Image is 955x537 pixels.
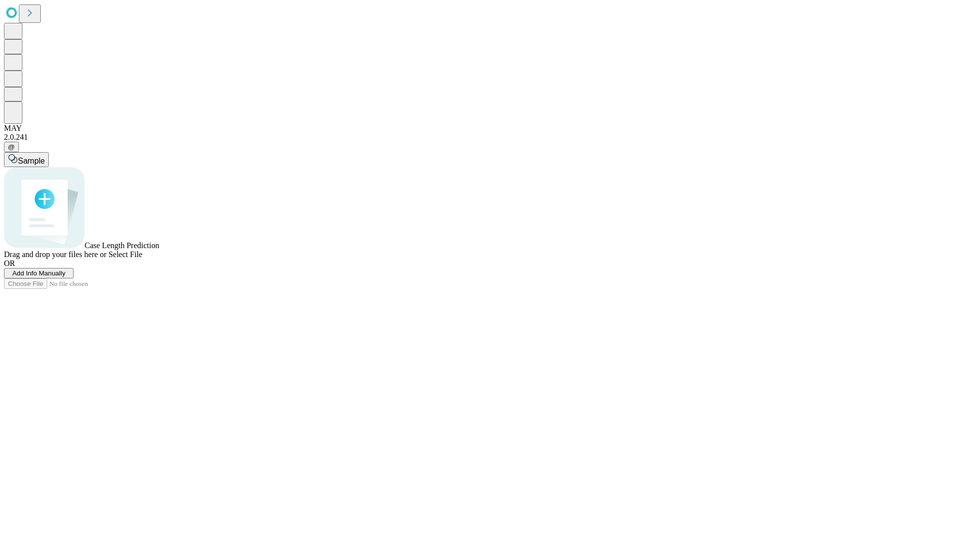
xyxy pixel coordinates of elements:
div: MAY [4,124,951,133]
span: Sample [18,157,45,165]
button: Add Info Manually [4,268,74,278]
span: Drag and drop your files here or [4,250,106,259]
div: 2.0.241 [4,133,951,142]
button: Sample [4,152,49,167]
button: @ [4,142,19,152]
span: Add Info Manually [12,269,66,277]
span: OR [4,259,15,268]
span: Select File [108,250,142,259]
span: @ [8,143,15,151]
span: Case Length Prediction [85,241,159,250]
